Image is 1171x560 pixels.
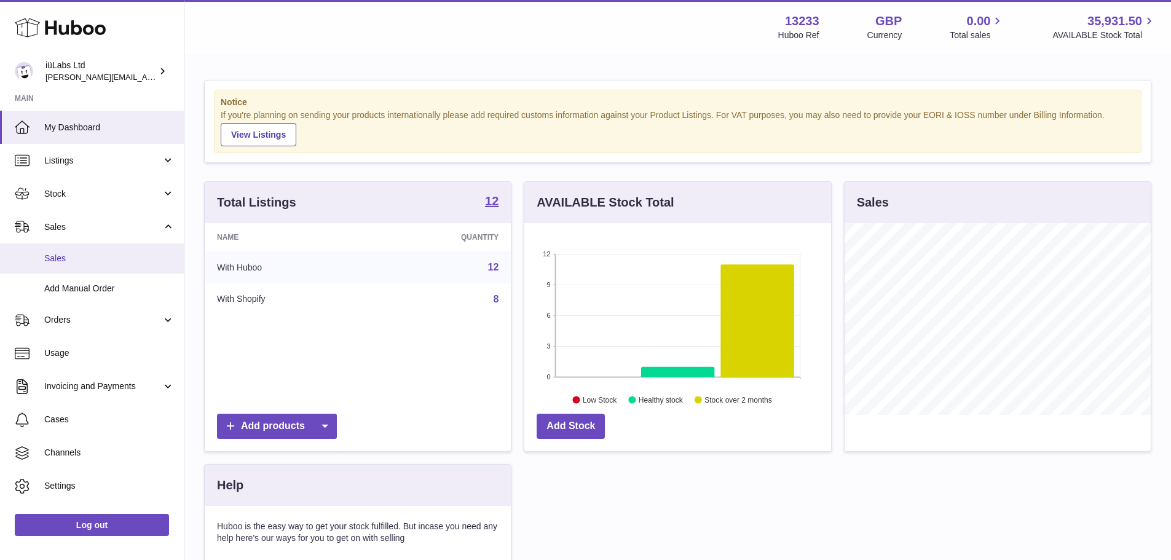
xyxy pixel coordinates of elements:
text: 3 [547,342,551,350]
a: 12 [488,262,499,272]
th: Name [205,223,370,251]
div: If you're planning on sending your products internationally please add required customs informati... [221,109,1135,146]
a: Add Stock [537,414,605,439]
span: Sales [44,221,162,233]
div: Currency [867,30,902,41]
text: 0 [547,373,551,381]
span: Cases [44,414,175,425]
span: Orders [44,314,162,326]
a: 12 [485,195,499,210]
a: Add products [217,414,337,439]
a: 8 [493,294,499,304]
div: iüLabs Ltd [45,60,156,83]
text: 9 [547,281,551,288]
strong: Notice [221,97,1135,108]
h3: AVAILABLE Stock Total [537,194,674,211]
th: Quantity [370,223,511,251]
td: With Huboo [205,251,370,283]
span: My Dashboard [44,122,175,133]
span: 35,931.50 [1087,13,1142,30]
text: 6 [547,312,551,319]
span: Total sales [950,30,1004,41]
h3: Total Listings [217,194,296,211]
text: Healthy stock [639,395,684,404]
span: AVAILABLE Stock Total [1052,30,1156,41]
text: 12 [543,250,551,258]
span: Add Manual Order [44,283,175,294]
td: With Shopify [205,283,370,315]
a: View Listings [221,123,296,146]
span: Usage [44,347,175,359]
span: Channels [44,447,175,459]
span: Sales [44,253,175,264]
span: 0.00 [967,13,991,30]
h3: Help [217,477,243,494]
text: Stock over 2 months [705,395,772,404]
a: Log out [15,514,169,536]
strong: GBP [875,13,902,30]
span: Listings [44,155,162,167]
p: Huboo is the easy way to get your stock fulfilled. But incase you need any help here's our ways f... [217,521,499,544]
span: Stock [44,188,162,200]
div: Huboo Ref [778,30,819,41]
strong: 13233 [785,13,819,30]
strong: 12 [485,195,499,207]
img: annunziata@iulabs.co [15,62,33,81]
a: 35,931.50 AVAILABLE Stock Total [1052,13,1156,41]
a: 0.00 Total sales [950,13,1004,41]
span: [PERSON_NAME][EMAIL_ADDRESS][DOMAIN_NAME] [45,72,246,82]
text: Low Stock [583,395,617,404]
span: Settings [44,480,175,492]
h3: Sales [857,194,889,211]
span: Invoicing and Payments [44,381,162,392]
